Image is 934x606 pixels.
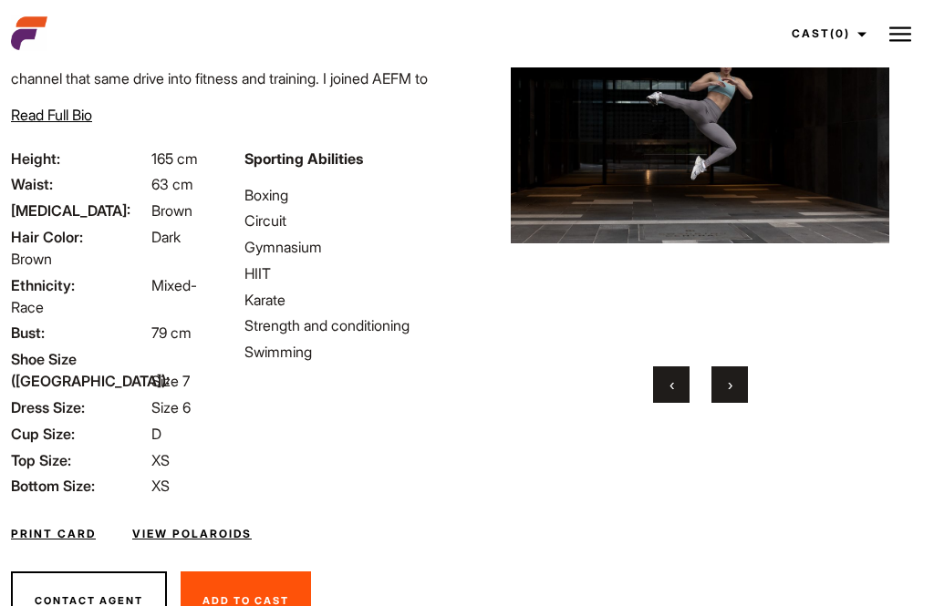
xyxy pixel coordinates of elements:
[11,349,148,393] span: Shoe Size ([GEOGRAPHIC_DATA]):
[151,426,161,444] span: D
[11,229,181,269] span: Dark Brown
[244,342,456,364] li: Swimming
[151,452,170,470] span: XS
[132,527,252,543] a: View Polaroids
[244,185,456,207] li: Boxing
[151,202,192,221] span: Brown
[151,324,192,343] span: 79 cm
[11,227,148,249] span: Hair Color:
[11,527,96,543] a: Print Card
[244,263,456,285] li: HIIT
[151,176,193,194] span: 63 cm
[11,450,148,472] span: Top Size:
[151,373,190,391] span: Size 7
[11,107,92,125] span: Read Full Bio
[244,237,456,259] li: Gymnasium
[244,150,363,169] strong: Sporting Abilities
[11,15,47,52] img: cropped-aefm-brand-fav-22-square.png
[151,478,170,496] span: XS
[728,376,732,395] span: Next
[11,397,148,419] span: Dress Size:
[11,476,148,498] span: Bottom Size:
[244,315,456,337] li: Strength and conditioning
[244,211,456,232] li: Circuit
[889,24,911,46] img: Burger icon
[830,26,850,40] span: (0)
[11,200,148,222] span: [MEDICAL_DATA]:
[11,323,148,344] span: Bust:
[11,275,148,297] span: Ethnicity:
[11,277,197,317] span: Mixed-Race
[775,9,877,58] a: Cast(0)
[151,150,198,169] span: 165 cm
[151,399,191,417] span: Size 6
[11,25,456,134] p: I’ve trained in swimming and karate from a very young age, which taught me discipline, focus, and...
[11,149,148,170] span: Height:
[11,105,92,127] button: Read Full Bio
[669,376,674,395] span: Previous
[11,174,148,196] span: Waist:
[244,290,456,312] li: Karate
[11,424,148,446] span: Cup Size:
